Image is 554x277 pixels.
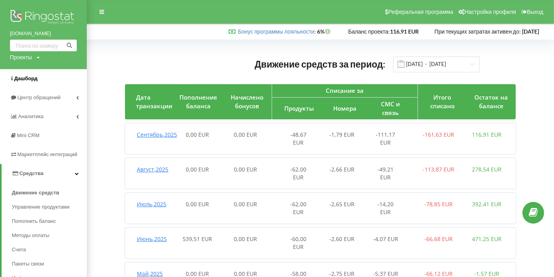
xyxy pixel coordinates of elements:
[376,131,395,146] span: -111,17 EUR
[10,8,77,28] img: Ringostat logo
[17,151,77,157] span: Маркетплейс интеграций
[424,200,453,208] span: -78,85 EUR
[435,28,521,35] span: При текущих затратах активен до:
[179,93,217,109] span: Пополнение баланса
[330,131,355,138] span: -1,79 EUR
[10,40,77,51] input: Поиск по номеру
[333,104,356,112] span: Номера
[12,260,44,268] span: Пакеты связи
[17,94,60,100] span: Центр обращений
[17,132,39,138] span: Mini CRM
[291,131,307,146] span: -48,67 EUR
[291,200,307,216] span: -62,00 EUR
[12,246,26,254] span: Счета
[472,131,502,138] span: 116,91 EUR
[291,166,307,181] span: -62,00 EUR
[231,93,263,109] span: Начислено бонусов
[527,9,543,15] span: Выход
[12,214,87,228] a: Пополнить баланс
[183,235,212,243] span: 539,51 EUR
[234,200,257,208] span: 0,00 EUR
[137,235,167,243] span: Июнь , 2025
[12,232,49,239] span: Методы оплаты
[12,217,56,225] span: Пополнить баланс
[137,200,166,208] span: Июль , 2025
[474,93,508,109] span: Остаток на балансе
[186,131,209,138] span: 0,00 EUR
[234,235,257,243] span: 0,00 EUR
[377,166,394,181] span: -49,21 EUR
[472,200,502,208] span: 392,41 EUR
[381,100,400,116] span: СМС и связь
[522,28,539,35] strong: [DATE]
[12,200,87,214] a: Управление продуктами
[12,203,69,211] span: Управление продуктами
[424,235,453,243] span: -66,68 EUR
[234,131,257,138] span: 0,00 EUR
[317,28,332,35] strong: 6%
[330,200,355,208] span: -2,65 EUR
[284,104,314,112] span: Продукты
[238,28,314,35] a: Бонус программы лояльности
[377,200,394,216] span: -14,20 EUR
[234,166,257,173] span: 0,00 EUR
[137,131,177,138] span: Сентябрь , 2025
[186,200,209,208] span: 0,00 EUR
[12,189,59,197] span: Движение средств
[390,28,419,35] strong: 116,91 EUR
[423,166,454,173] span: -113,87 EUR
[255,58,386,70] span: Движение средств за период:
[464,9,516,15] span: Настройки профиля
[18,113,43,119] span: Аналитика
[238,28,316,35] span: :
[10,53,32,61] div: Проекты
[472,166,502,173] span: 278,54 EUR
[330,235,355,243] span: -2,60 EUR
[136,93,172,109] span: Дата транзакции
[388,9,453,15] span: Реферальная программа
[14,75,37,81] span: Дашборд
[291,235,307,251] span: -60,00 EUR
[330,166,355,173] span: -2,66 EUR
[186,166,209,173] span: 0,00 EUR
[137,166,168,173] span: Август , 2025
[12,228,87,243] a: Методы оплаты
[10,30,77,38] a: [DOMAIN_NAME]
[12,186,87,200] a: Движение средств
[2,164,87,183] a: Средства
[12,257,87,271] a: Пакеты связи
[19,170,43,176] span: Средства
[430,93,455,109] span: Итого списано
[348,28,390,35] span: Баланс проекта:
[472,235,502,243] span: 471,25 EUR
[423,131,454,138] span: -161,63 EUR
[326,87,364,94] span: Списание за
[12,243,87,257] a: Счета
[373,235,398,243] span: -4,07 EUR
